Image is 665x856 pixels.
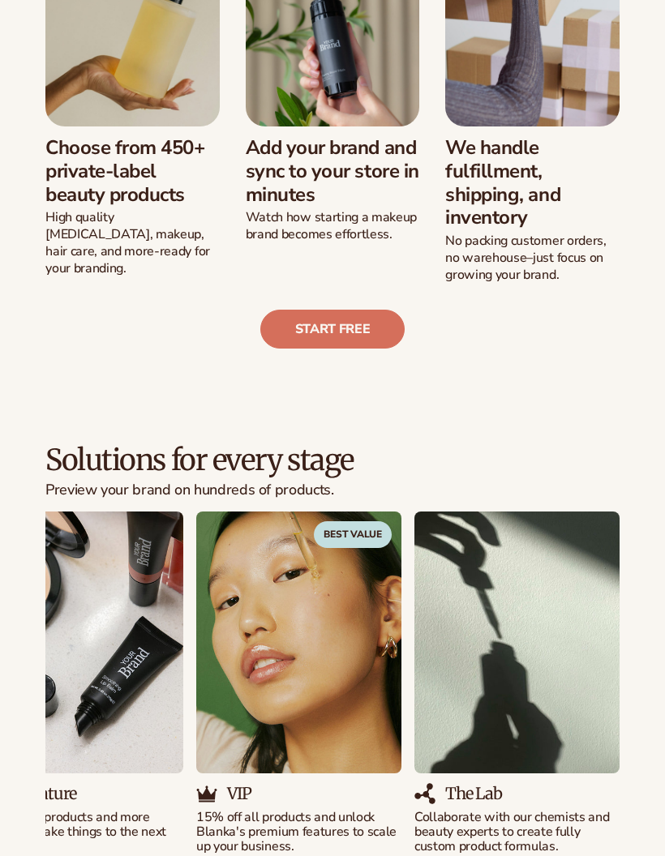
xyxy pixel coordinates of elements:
[414,783,435,804] img: Shopify Image 14
[445,136,620,229] h3: We handle fulfillment, shipping, and inventory
[260,310,405,349] a: Start free
[246,209,420,243] p: Watch how starting a makeup brand becomes effortless.
[196,511,401,773] img: Shopify Image 11
[414,511,620,854] div: 5 / 5
[445,233,620,283] p: No packing customer orders, no warehouse–just focus on growing your brand.
[45,209,220,276] p: High quality [MEDICAL_DATA], makeup, hair care, and more-ready for your branding.
[45,481,354,499] p: Preview your brand on hundreds of products.
[227,785,251,802] h3: VIP
[196,783,217,804] img: Shopify Image 12
[196,511,401,854] div: 4 / 5
[414,811,620,854] p: Collaborate with our chemists and beauty experts to create fully custom product formulas.
[414,511,620,773] img: Shopify Image 13
[45,446,354,475] h2: Solutions for every stage
[45,136,220,206] h3: Choose from 450+ private-label beauty products
[246,136,420,206] h3: Add your brand and sync to your store in minutes
[445,785,502,802] h3: The Lab
[314,521,392,547] span: Best Value
[196,811,401,854] p: 15% off all products and unlock Blanka's premium features to scale up your business.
